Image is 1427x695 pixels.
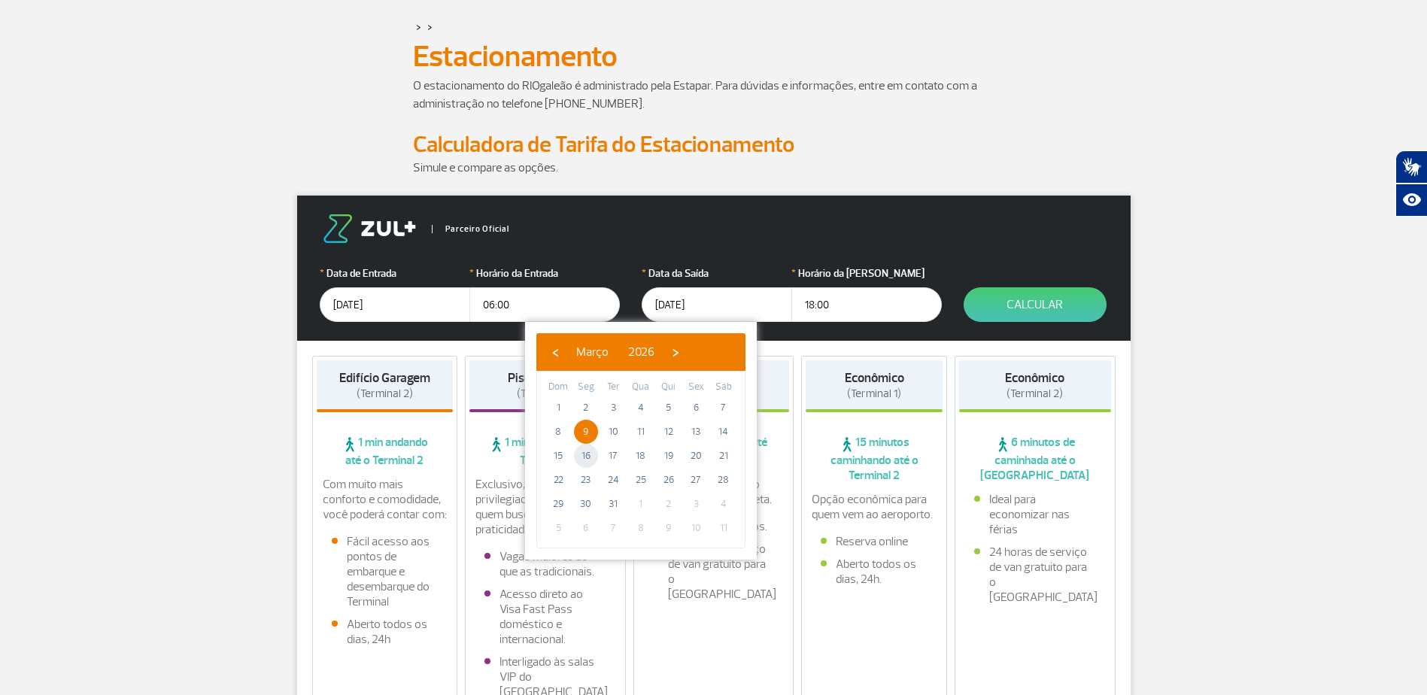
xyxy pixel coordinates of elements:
[629,492,653,516] span: 1
[572,379,600,396] th: weekday
[574,396,598,420] span: 2
[320,214,419,243] img: logo-zul.png
[657,420,681,444] span: 12
[964,287,1107,322] button: Calcular
[629,444,653,468] span: 18
[339,370,430,386] strong: Edifício Garagem
[629,468,653,492] span: 25
[574,444,598,468] span: 16
[627,379,655,396] th: weekday
[601,420,625,444] span: 10
[601,492,625,516] span: 31
[546,492,570,516] span: 29
[657,492,681,516] span: 2
[601,444,625,468] span: 17
[1395,184,1427,217] button: Abrir recursos assistivos.
[323,477,448,522] p: Com muito mais conforto e comodidade, você poderá contar com:
[684,468,708,492] span: 27
[413,77,1015,113] p: O estacionamento do RIOgaleão é administrado pela Estapar. Para dúvidas e informações, entre em c...
[566,341,618,363] button: Março
[475,477,615,537] p: Exclusivo, com localização privilegiada e ideal para quem busca conforto e praticidade.
[712,468,736,492] span: 28
[545,379,572,396] th: weekday
[574,516,598,540] span: 6
[601,516,625,540] span: 7
[684,492,708,516] span: 3
[1395,150,1427,184] button: Abrir tradutor de língua de sinais.
[618,341,664,363] button: 2026
[657,444,681,468] span: 19
[320,266,470,281] label: Data de Entrada
[974,545,1096,605] li: 24 horas de serviço de van gratuito para o [GEOGRAPHIC_DATA]
[601,396,625,420] span: 3
[664,341,687,363] button: ›
[712,396,736,420] span: 7
[642,266,792,281] label: Data da Saída
[413,131,1015,159] h2: Calculadora de Tarifa do Estacionamento
[654,379,682,396] th: weekday
[821,534,928,549] li: Reserva online
[546,420,570,444] span: 8
[574,492,598,516] span: 30
[469,266,620,281] label: Horário da Entrada
[684,396,708,420] span: 6
[821,557,928,587] li: Aberto todos os dias, 24h.
[546,396,570,420] span: 1
[416,18,421,35] a: >
[357,387,413,401] span: (Terminal 2)
[508,370,582,386] strong: Piso Premium
[657,468,681,492] span: 26
[712,516,736,540] span: 11
[317,435,454,468] span: 1 min andando até o Terminal 2
[332,534,439,609] li: Fácil acesso aos pontos de embarque e desembarque do Terminal
[574,468,598,492] span: 23
[791,287,942,322] input: hh:mm
[576,344,609,360] span: Março
[546,444,570,468] span: 15
[525,322,757,560] bs-datepicker-container: calendar
[845,370,904,386] strong: Econômico
[544,341,566,363] button: ‹
[546,516,570,540] span: 5
[517,387,573,401] span: (Terminal 2)
[657,516,681,540] span: 9
[628,344,654,360] span: 2026
[320,287,470,322] input: dd/mm/aaaa
[653,542,775,602] li: 24 horas de serviço de van gratuito para o [GEOGRAPHIC_DATA]
[1006,387,1063,401] span: (Terminal 2)
[574,420,598,444] span: 9
[413,44,1015,69] h1: Estacionamento
[684,420,708,444] span: 13
[469,287,620,322] input: hh:mm
[791,266,942,281] label: Horário da [PERSON_NAME]
[684,444,708,468] span: 20
[712,444,736,468] span: 21
[959,435,1111,483] span: 6 minutos de caminhada até o [GEOGRAPHIC_DATA]
[413,159,1015,177] p: Simule e compare as opções.
[657,396,681,420] span: 5
[806,435,943,483] span: 15 minutos caminhando até o Terminal 2
[712,420,736,444] span: 14
[600,379,627,396] th: weekday
[546,468,570,492] span: 22
[629,516,653,540] span: 8
[601,468,625,492] span: 24
[432,225,509,233] span: Parceiro Oficial
[484,587,606,647] li: Acesso direto ao Visa Fast Pass doméstico e internacional.
[427,18,433,35] a: >
[709,379,737,396] th: weekday
[642,287,792,322] input: dd/mm/aaaa
[684,516,708,540] span: 10
[629,420,653,444] span: 11
[469,435,621,468] span: 1 min andando até o Terminal 2
[629,396,653,420] span: 4
[1395,150,1427,217] div: Plugin de acessibilidade da Hand Talk.
[974,492,1096,537] li: Ideal para economizar nas férias
[812,492,937,522] p: Opção econômica para quem vem ao aeroporto.
[682,379,710,396] th: weekday
[847,387,901,401] span: (Terminal 1)
[544,342,687,357] bs-datepicker-navigation-view: ​ ​ ​
[332,617,439,647] li: Aberto todos os dias, 24h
